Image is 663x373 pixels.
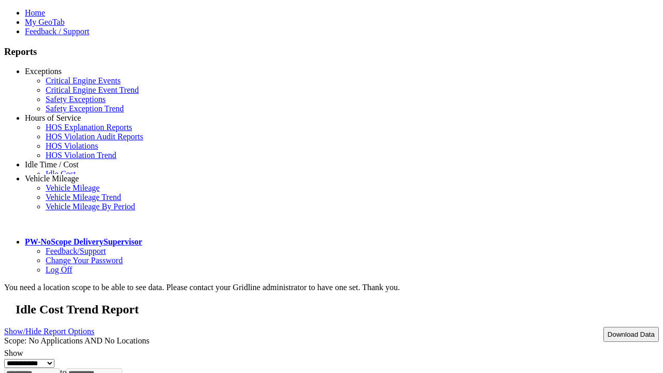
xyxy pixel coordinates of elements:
[25,113,81,122] a: Hours of Service
[25,27,89,36] a: Feedback / Support
[4,336,149,345] span: Scope: No Applications AND No Locations
[46,202,135,211] a: Vehicle Mileage By Period
[25,18,65,26] a: My GeoTab
[46,169,76,178] a: Idle Cost
[16,303,659,317] h2: Idle Cost Trend Report
[46,85,139,94] a: Critical Engine Event Trend
[25,237,142,246] a: PW-NoScope DeliverySupervisor
[46,247,106,255] a: Feedback/Support
[25,160,79,169] a: Idle Time / Cost
[4,349,23,357] label: Show
[46,265,73,274] a: Log Off
[25,8,45,17] a: Home
[4,324,94,338] a: Show/Hide Report Options
[46,76,121,85] a: Critical Engine Events
[46,132,143,141] a: HOS Violation Audit Reports
[46,151,117,160] a: HOS Violation Trend
[25,67,62,76] a: Exceptions
[4,283,659,292] div: You need a location scope to be able to see data. Please contact your Gridline administrator to h...
[46,183,99,192] a: Vehicle Mileage
[4,46,659,58] h3: Reports
[46,104,124,113] a: Safety Exception Trend
[603,327,659,342] button: Download Data
[46,123,132,132] a: HOS Explanation Reports
[46,95,106,104] a: Safety Exceptions
[25,174,79,183] a: Vehicle Mileage
[46,256,123,265] a: Change Your Password
[46,193,121,202] a: Vehicle Mileage Trend
[46,141,98,150] a: HOS Violations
